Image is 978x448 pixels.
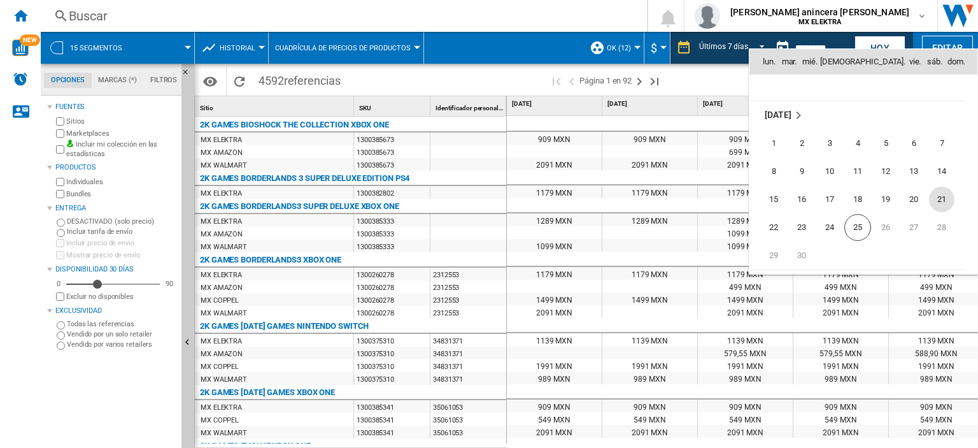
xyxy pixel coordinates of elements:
td: Tuesday September 9 2025 [788,157,816,185]
td: Friday September 19 2025 [872,185,900,213]
th: dom. [945,49,977,75]
td: Wednesday September 10 2025 [816,157,844,185]
span: 20 [901,187,926,212]
th: mar. [779,49,799,75]
th: vie. [905,49,925,75]
td: Saturday September 13 2025 [900,157,928,185]
tr: Week 3 [749,185,966,213]
td: Thursday September 18 2025 [844,185,872,213]
td: Friday September 5 2025 [872,129,900,157]
th: mié. [800,49,820,75]
span: 18 [845,187,870,212]
td: September 2025 [749,101,966,129]
span: 24 [817,215,842,240]
td: Monday September 29 2025 [749,242,788,270]
span: 22 [761,215,786,240]
td: Monday September 8 2025 [749,157,788,185]
tr: Week 1 [749,129,966,157]
span: 15 [761,187,786,212]
td: Monday September 22 2025 [749,213,788,242]
td: Tuesday September 16 2025 [788,185,816,213]
td: Tuesday September 2 2025 [788,129,816,157]
span: 9 [789,159,814,184]
td: Saturday September 6 2025 [900,129,928,157]
td: Tuesday September 30 2025 [788,242,816,270]
span: [DATE] [765,110,791,120]
td: Friday September 26 2025 [872,213,900,242]
td: Saturday September 20 2025 [900,185,928,213]
td: Thursday September 4 2025 [844,129,872,157]
span: 19 [873,187,898,212]
span: 5 [873,131,898,156]
span: 14 [929,159,954,184]
span: 8 [761,159,786,184]
td: Sunday September 7 2025 [928,129,966,157]
tr: Week 5 [749,242,966,270]
th: [DEMOGRAPHIC_DATA]. [820,49,905,75]
tr: Week 2 [749,157,966,185]
td: Wednesday September 24 2025 [816,213,844,242]
td: Thursday September 25 2025 [844,213,872,242]
td: Saturday September 27 2025 [900,213,928,242]
span: 2 [789,131,814,156]
tr: Week 4 [749,213,966,242]
td: Monday September 15 2025 [749,185,788,213]
span: 12 [873,159,898,184]
td: Monday September 1 2025 [749,129,788,157]
span: 21 [929,187,954,212]
tr: Week undefined [749,270,966,298]
span: 13 [901,159,926,184]
th: sáb. [925,49,945,75]
span: 3 [817,131,842,156]
td: Sunday September 14 2025 [928,157,966,185]
td: Thursday September 11 2025 [844,157,872,185]
span: 10 [817,159,842,184]
tr: Week undefined [749,73,966,101]
th: lun. [749,49,779,75]
span: 23 [789,215,814,240]
td: Sunday September 21 2025 [928,185,966,213]
span: 4 [845,131,870,156]
span: 25 [844,214,871,241]
span: 11 [845,159,870,184]
span: 17 [817,187,842,212]
td: Sunday September 28 2025 [928,213,966,242]
span: 7 [929,131,954,156]
td: Wednesday September 17 2025 [816,185,844,213]
td: Friday September 12 2025 [872,157,900,185]
span: 1 [761,131,786,156]
td: Wednesday September 3 2025 [816,129,844,157]
md-calendar: Calendar [749,49,977,274]
td: Tuesday September 23 2025 [788,213,816,242]
span: 16 [789,187,814,212]
span: 6 [901,131,926,156]
tr: Week undefined [749,101,966,129]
